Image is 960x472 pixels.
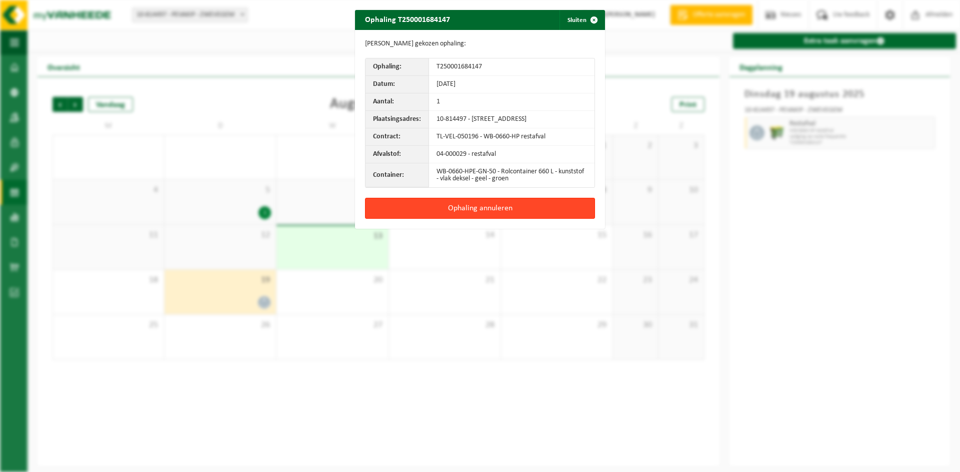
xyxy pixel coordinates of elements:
[365,58,429,76] th: Ophaling:
[365,163,429,187] th: Container:
[429,111,594,128] td: 10-814497 - [STREET_ADDRESS]
[429,146,594,163] td: 04-000029 - restafval
[429,163,594,187] td: WB-0660-HPE-GN-50 - Rolcontainer 660 L - kunststof - vlak deksel - geel - groen
[559,10,604,30] button: Sluiten
[429,76,594,93] td: [DATE]
[365,111,429,128] th: Plaatsingsadres:
[429,128,594,146] td: TL-VEL-050196 - WB-0660-HP restafval
[365,198,595,219] button: Ophaling annuleren
[365,40,595,48] p: [PERSON_NAME] gekozen ophaling:
[365,76,429,93] th: Datum:
[429,93,594,111] td: 1
[355,10,460,29] h2: Ophaling T250001684147
[365,128,429,146] th: Contract:
[365,93,429,111] th: Aantal:
[365,146,429,163] th: Afvalstof:
[429,58,594,76] td: T250001684147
